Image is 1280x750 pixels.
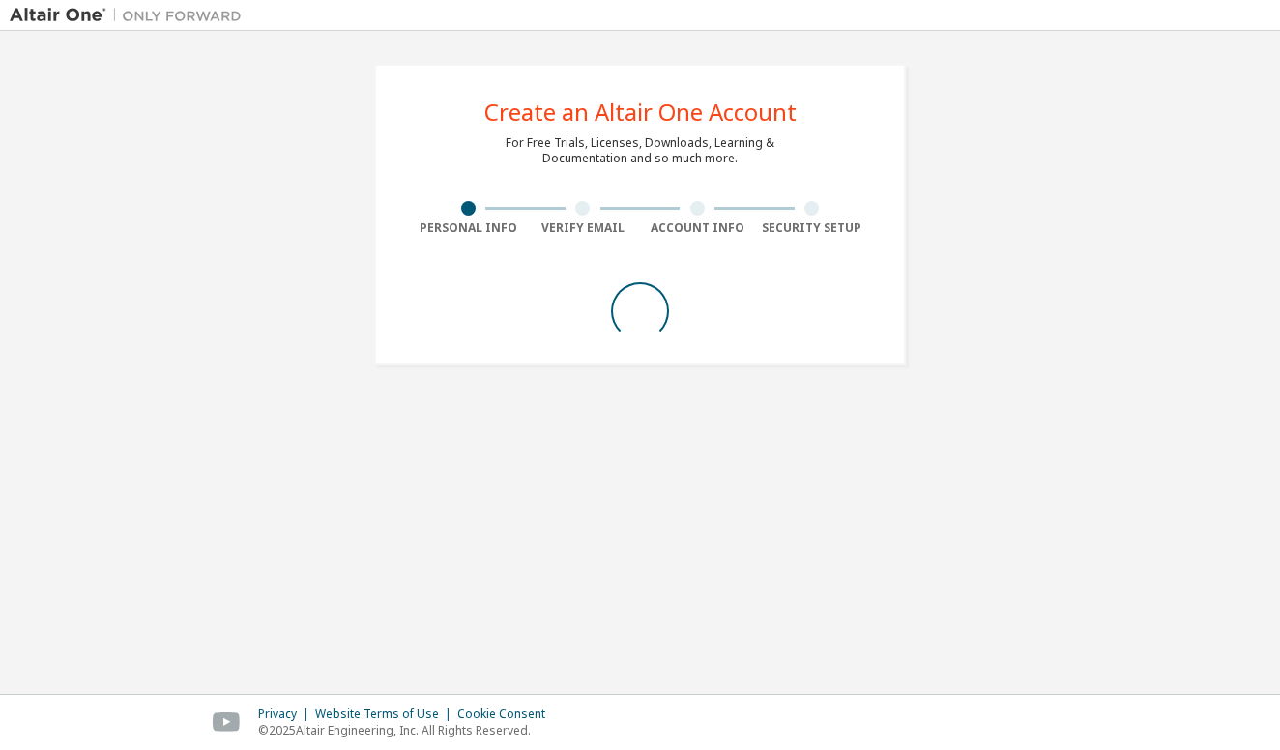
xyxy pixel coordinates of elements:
img: youtube.svg [213,712,241,733]
div: For Free Trials, Licenses, Downloads, Learning & Documentation and so much more. [506,135,774,166]
div: Website Terms of Use [315,707,457,722]
div: Privacy [258,707,315,722]
div: Personal Info [411,220,526,236]
p: © 2025 Altair Engineering, Inc. All Rights Reserved. [258,722,557,738]
div: Cookie Consent [457,707,557,722]
div: Create an Altair One Account [484,101,797,124]
div: Verify Email [526,220,641,236]
div: Account Info [640,220,755,236]
img: Altair One [10,6,251,25]
div: Security Setup [755,220,870,236]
